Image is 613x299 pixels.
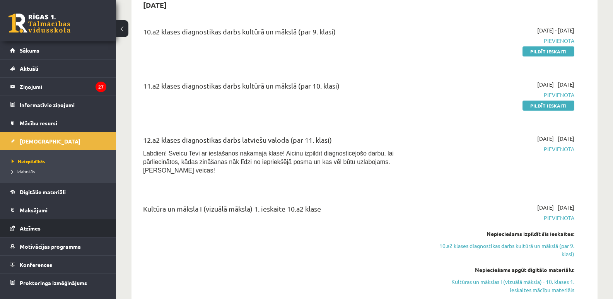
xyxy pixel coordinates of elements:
span: [DATE] - [DATE] [537,135,574,143]
span: [DATE] - [DATE] [537,26,574,34]
div: Kultūra un māksla I (vizuālā māksla) 1. ieskaite 10.a2 klase [143,203,427,218]
a: Rīgas 1. Tālmācības vidusskola [9,14,70,33]
a: Kultūras un mākslas I (vizuālā māksla) - 10. klases 1. ieskaites mācību materiāls [438,278,574,294]
span: Pievienota [438,145,574,153]
span: Atzīmes [20,225,41,232]
span: Sākums [20,47,39,54]
span: Digitālie materiāli [20,188,66,195]
a: Ziņojumi27 [10,78,106,96]
div: 12.a2 klases diagnostikas darbs latviešu valodā (par 11. klasi) [143,135,427,149]
a: Sākums [10,41,106,59]
a: Atzīmes [10,219,106,237]
span: Neizpildītās [12,158,45,164]
a: [DEMOGRAPHIC_DATA] [10,132,106,150]
a: Pildīt ieskaiti [523,46,574,56]
span: Konferences [20,261,52,268]
div: Nepieciešams izpildīt šīs ieskaites: [438,230,574,238]
a: Proktoringa izmēģinājums [10,274,106,292]
a: 10.a2 klases diagnostikas darbs kultūrā un mākslā (par 9. klasi) [438,242,574,258]
a: Mācību resursi [10,114,106,132]
span: [DATE] - [DATE] [537,203,574,212]
a: Neizpildītās [12,158,108,165]
span: [DEMOGRAPHIC_DATA] [20,138,80,145]
legend: Ziņojumi [20,78,106,96]
span: Izlabotās [12,168,35,174]
span: Labdien! Sveicu Tevi ar iestāšanos nākamajā klasē! Aicinu izpildīt diagnosticējošo darbu, lai pār... [143,150,394,174]
legend: Maksājumi [20,201,106,219]
a: Motivācijas programma [10,237,106,255]
a: Konferences [10,256,106,273]
a: Digitālie materiāli [10,183,106,201]
a: Informatīvie ziņojumi [10,96,106,114]
span: Motivācijas programma [20,243,81,250]
span: Pievienota [438,91,574,99]
a: Izlabotās [12,168,108,175]
span: [DATE] - [DATE] [537,80,574,89]
span: Pievienota [438,37,574,45]
a: Aktuāli [10,60,106,77]
div: 11.a2 klases diagnostikas darbs kultūrā un mākslā (par 10. klasi) [143,80,427,95]
i: 27 [96,82,106,92]
a: Pildīt ieskaiti [523,101,574,111]
span: Proktoringa izmēģinājums [20,279,87,286]
span: Pievienota [438,214,574,222]
div: 10.a2 klases diagnostikas darbs kultūrā un mākslā (par 9. klasi) [143,26,427,41]
span: Mācību resursi [20,120,57,126]
legend: Informatīvie ziņojumi [20,96,106,114]
span: Aktuāli [20,65,38,72]
div: Nepieciešams apgūt digitālo materiālu: [438,266,574,274]
a: Maksājumi [10,201,106,219]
